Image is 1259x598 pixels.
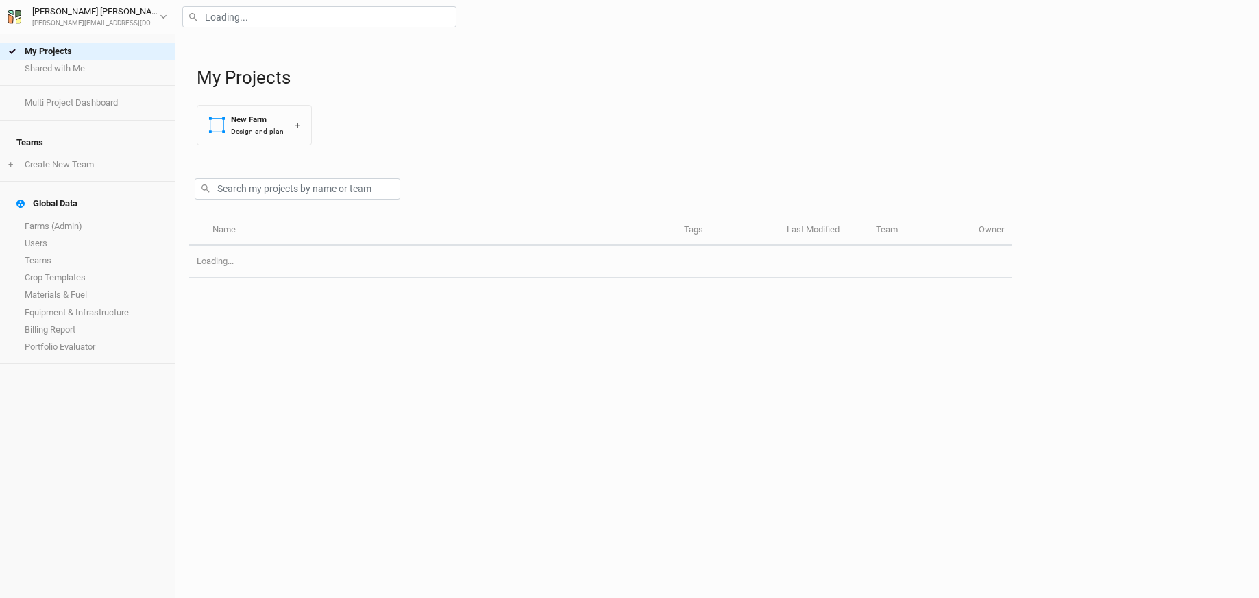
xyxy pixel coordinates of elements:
[779,216,868,246] th: Last Modified
[197,67,1245,88] h1: My Projects
[8,129,167,156] h4: Teams
[7,4,168,29] button: [PERSON_NAME] [PERSON_NAME][PERSON_NAME][EMAIL_ADDRESS][DOMAIN_NAME]
[182,6,456,27] input: Loading...
[231,114,284,125] div: New Farm
[204,216,676,246] th: Name
[195,178,400,200] input: Search my projects by name or team
[189,246,1012,278] td: Loading...
[32,5,160,19] div: [PERSON_NAME] [PERSON_NAME]
[868,216,971,246] th: Team
[16,198,77,209] div: Global Data
[971,216,1012,246] th: Owner
[676,216,779,246] th: Tags
[231,126,284,136] div: Design and plan
[32,19,160,29] div: [PERSON_NAME][EMAIL_ADDRESS][DOMAIN_NAME]
[295,118,300,132] div: +
[197,105,312,145] button: New FarmDesign and plan+
[8,159,13,170] span: +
